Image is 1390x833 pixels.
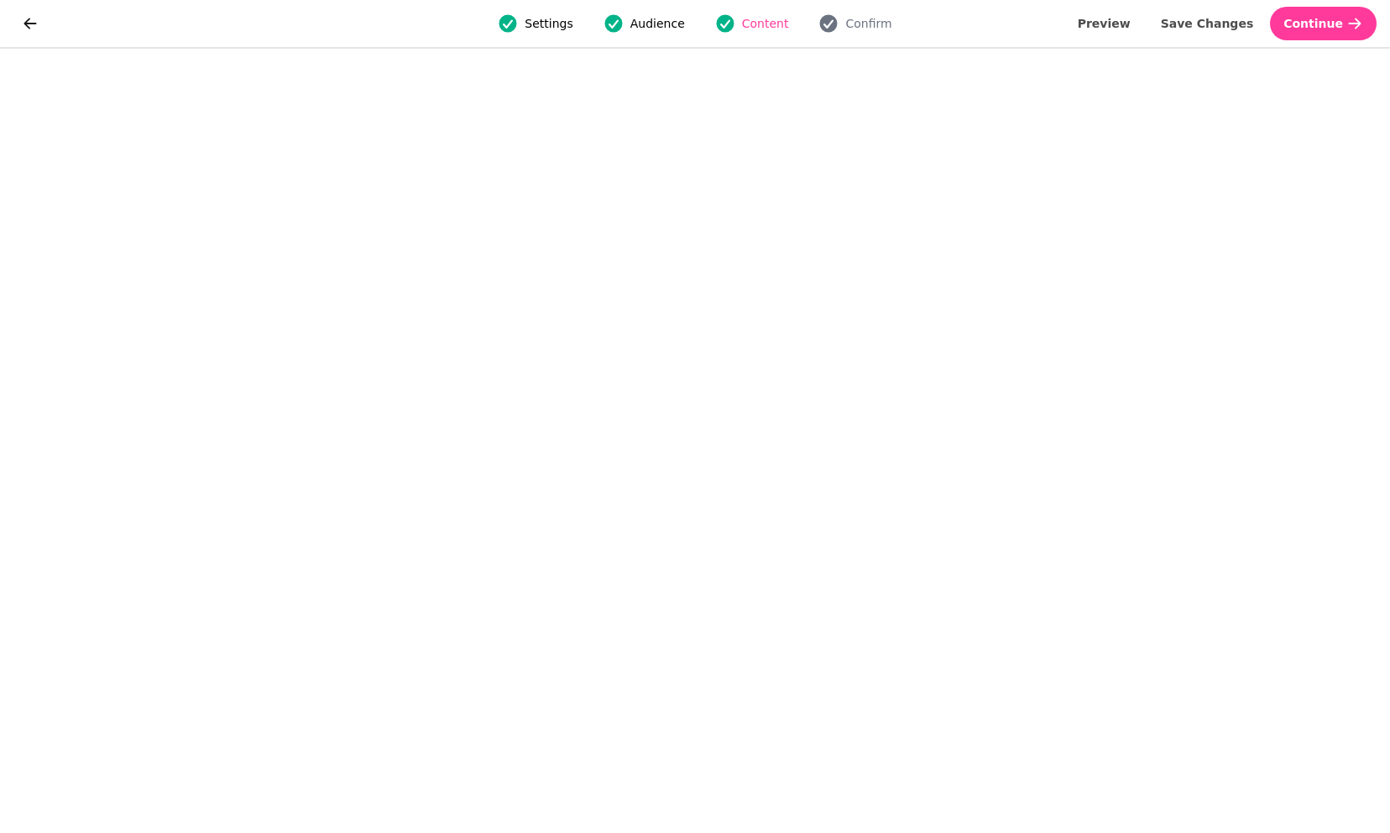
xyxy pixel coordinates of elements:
span: Confirm [845,15,891,32]
span: Audience [630,15,685,32]
span: Settings [525,15,572,32]
button: Continue [1270,7,1377,40]
button: go back [13,7,47,40]
button: Save Changes [1147,7,1267,40]
span: Save Changes [1161,18,1254,29]
button: Preview [1064,7,1144,40]
span: Continue [1283,18,1343,29]
span: Preview [1078,18,1131,29]
span: Content [742,15,789,32]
